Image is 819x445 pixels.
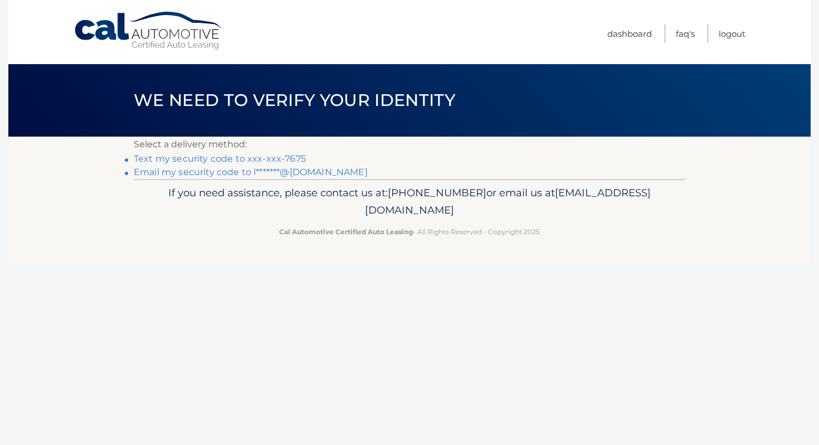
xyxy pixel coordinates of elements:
[279,228,413,236] strong: Cal Automotive Certified Auto Leasing
[74,11,224,51] a: Cal Automotive
[134,137,685,152] p: Select a delivery method:
[141,184,678,220] p: If you need assistance, please contact us at: or email us at
[134,167,368,177] a: Email my security code to l*******@[DOMAIN_NAME]
[134,153,306,164] a: Text my security code to xxx-xxx-7675
[676,25,695,43] a: FAQ's
[607,25,652,43] a: Dashboard
[134,90,455,110] span: We need to verify your identity
[719,25,745,43] a: Logout
[388,186,486,199] span: [PHONE_NUMBER]
[141,226,678,238] p: - All Rights Reserved - Copyright 2025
